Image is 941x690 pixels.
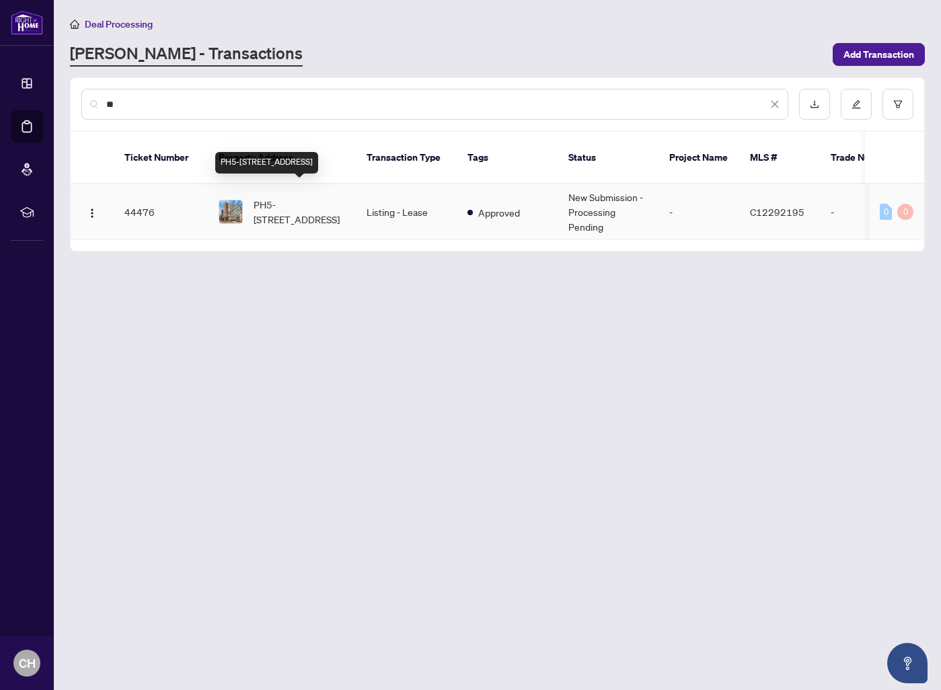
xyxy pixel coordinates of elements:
[833,43,925,66] button: Add Transaction
[114,184,208,240] td: 44476
[770,100,780,109] span: close
[87,208,98,219] img: Logo
[882,89,913,120] button: filter
[70,42,303,67] a: [PERSON_NAME] - Transactions
[820,184,914,240] td: -
[478,205,520,220] span: Approved
[852,100,861,109] span: edit
[114,132,208,184] th: Ticket Number
[893,100,903,109] span: filter
[897,204,913,220] div: 0
[880,204,892,220] div: 0
[799,89,830,120] button: download
[11,10,43,35] img: logo
[820,132,914,184] th: Trade Number
[19,654,36,673] span: CH
[219,200,242,223] img: thumbnail-img
[658,132,739,184] th: Project Name
[356,184,457,240] td: Listing - Lease
[356,132,457,184] th: Transaction Type
[750,206,804,218] span: C12292195
[558,184,658,240] td: New Submission - Processing Pending
[81,201,103,223] button: Logo
[810,100,819,109] span: download
[841,89,872,120] button: edit
[658,184,739,240] td: -
[887,643,928,683] button: Open asap
[215,152,318,174] div: PH5-[STREET_ADDRESS]
[70,20,79,29] span: home
[85,18,153,30] span: Deal Processing
[208,132,356,184] th: Property Address
[254,197,345,227] span: PH5-[STREET_ADDRESS]
[739,132,820,184] th: MLS #
[457,132,558,184] th: Tags
[843,44,914,65] span: Add Transaction
[558,132,658,184] th: Status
